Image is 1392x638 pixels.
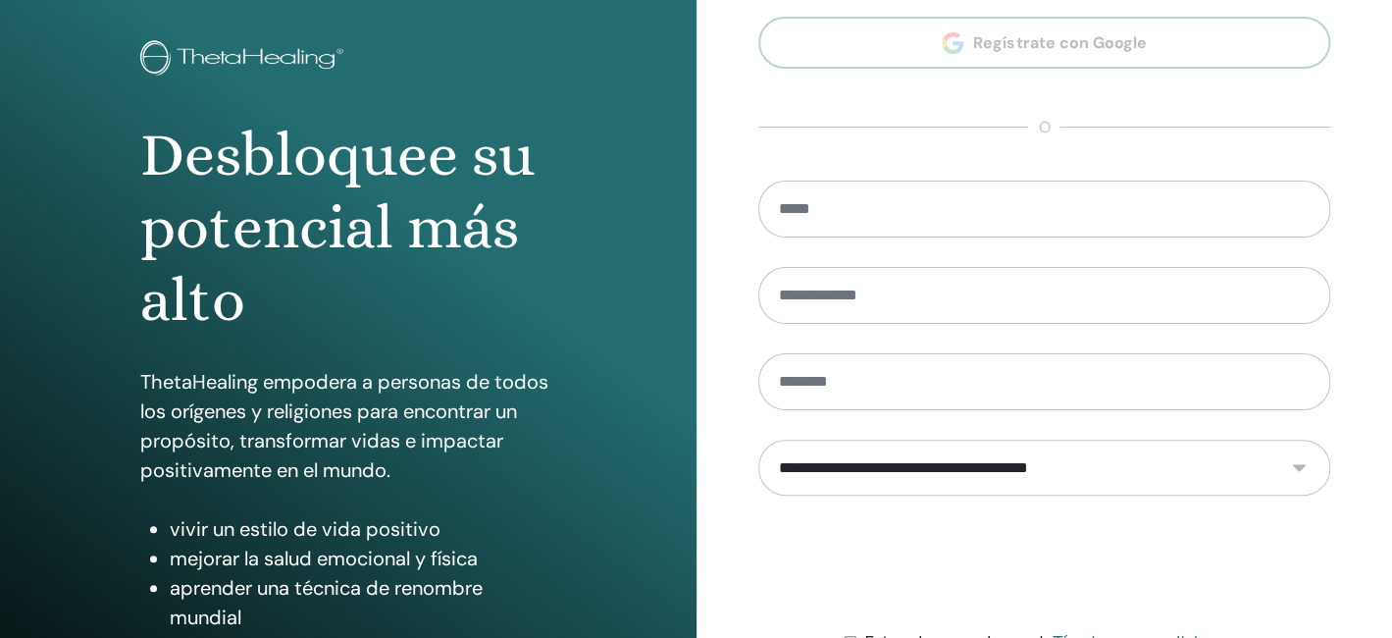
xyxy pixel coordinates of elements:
li: mejorar la salud emocional y física [170,544,555,573]
p: ThetaHealing empodera a personas de todos los orígenes y religiones para encontrar un propósito, ... [140,367,555,485]
li: aprender una técnica de renombre mundial [170,573,555,632]
li: vivir un estilo de vida positivo [170,514,555,544]
h1: Desbloquee su potencial más alto [140,119,555,338]
span: o [1028,116,1059,139]
iframe: reCAPTCHA [895,525,1193,602]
